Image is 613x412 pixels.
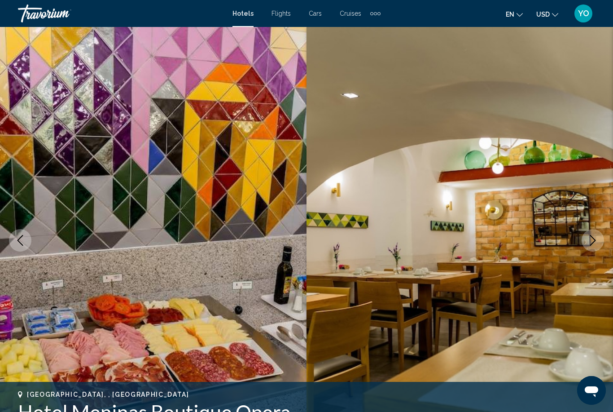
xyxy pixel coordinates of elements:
[340,10,361,17] a: Cruises
[536,11,550,18] span: USD
[506,11,514,18] span: en
[370,6,381,21] button: Extra navigation items
[578,9,589,18] span: YO
[309,10,322,17] a: Cars
[577,376,606,405] iframe: Button to launch messaging window
[506,8,523,21] button: Change language
[232,10,254,17] a: Hotels
[582,229,604,252] button: Next image
[572,4,595,23] button: User Menu
[27,391,189,398] span: [GEOGRAPHIC_DATA], , [GEOGRAPHIC_DATA]
[9,229,31,252] button: Previous image
[271,10,291,17] a: Flights
[18,4,223,22] a: Travorium
[536,8,558,21] button: Change currency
